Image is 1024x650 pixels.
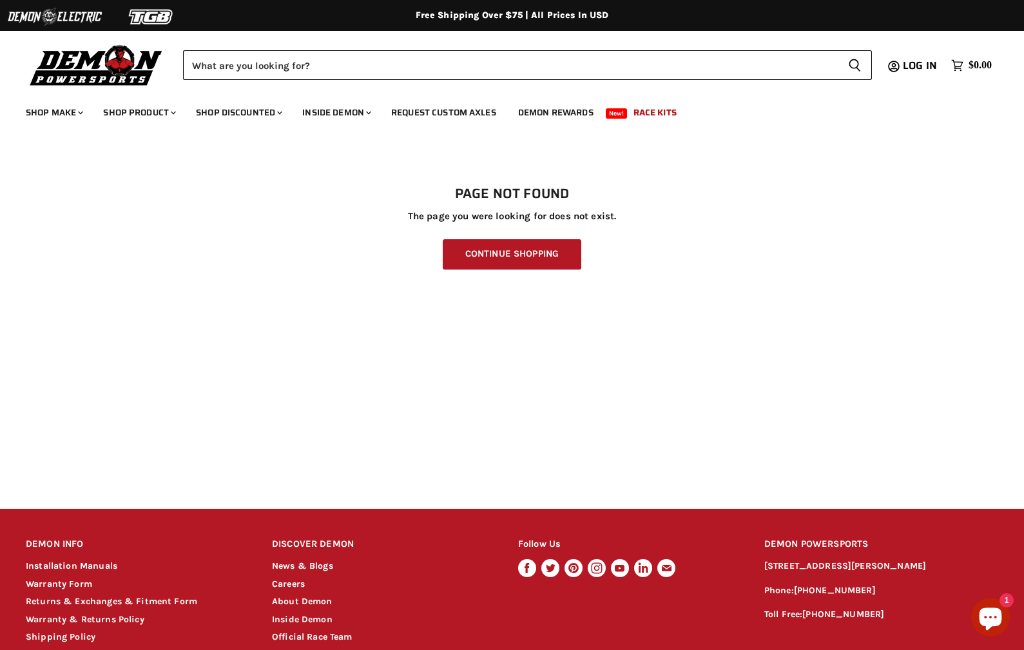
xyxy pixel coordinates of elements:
a: $0.00 [945,56,998,75]
a: [PHONE_NUMBER] [802,609,884,620]
p: Phone: [764,584,998,598]
a: Shop Product [93,99,184,126]
a: Shop Make [16,99,91,126]
a: News & Blogs [272,560,333,571]
span: $0.00 [969,59,992,72]
a: Inside Demon [293,99,379,126]
a: Official Race Team [272,631,353,642]
inbox-online-store-chat: Shopify online store chat [967,598,1014,640]
a: About Demon [272,596,333,607]
ul: Main menu [16,94,989,126]
p: [STREET_ADDRESS][PERSON_NAME] [764,559,998,574]
h2: DEMON INFO [26,529,247,560]
img: Demon Electric Logo 2 [6,5,103,29]
span: Log in [903,57,937,74]
p: The page you were looking for does not exist. [26,211,998,222]
button: Search [838,50,872,80]
img: TGB Logo 2 [103,5,200,29]
a: Inside Demon [272,614,333,625]
a: Warranty & Returns Policy [26,614,144,625]
input: Search [183,50,838,80]
a: Shop Discounted [186,99,290,126]
a: Warranty Form [26,578,92,589]
a: Race Kits [624,99,686,126]
p: Toll Free: [764,607,998,622]
h2: DISCOVER DEMON [272,529,494,560]
a: Request Custom Axles [382,99,506,126]
a: Log in [897,60,945,72]
h2: Follow Us [518,529,740,560]
h2: DEMON POWERSPORTS [764,529,998,560]
a: Returns & Exchanges & Fitment Form [26,596,197,607]
a: Shipping Policy [26,631,95,642]
span: New! [606,108,628,119]
img: Demon Powersports [26,42,167,88]
a: Continue Shopping [443,239,581,270]
a: Installation Manuals [26,560,117,571]
a: [PHONE_NUMBER] [794,585,876,596]
h1: Page not found [26,186,998,202]
form: Product [183,50,872,80]
a: Careers [272,578,305,589]
a: Demon Rewards [508,99,603,126]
